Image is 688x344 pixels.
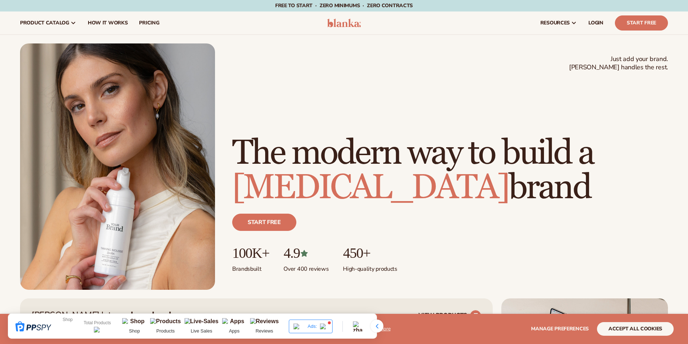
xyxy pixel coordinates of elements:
[232,136,668,205] h1: The modern way to build a brand
[232,261,269,273] p: Brands built
[615,15,668,31] a: Start Free
[14,326,391,332] p: By clicking "Accept All Cookies", you agree to the storing of cookies on your device to enhance s...
[232,167,508,209] span: [MEDICAL_DATA]
[597,322,674,336] button: accept all cookies
[133,11,165,34] a: pricing
[366,325,390,332] a: Learn More
[569,55,668,72] span: Just add your brand. [PERSON_NAME] handles the rest.
[343,245,397,261] p: 450+
[419,310,481,321] a: VIEW PRODUCTS
[82,11,134,34] a: How It Works
[531,322,589,336] button: Manage preferences
[232,214,296,231] a: Start free
[139,20,159,26] span: pricing
[283,261,329,273] p: Over 400 reviews
[531,325,589,332] span: Manage preferences
[14,11,82,34] a: product catalog
[583,11,609,34] a: LOGIN
[275,2,413,9] span: Free to start · ZERO minimums · ZERO contracts
[540,20,570,26] span: resources
[20,43,215,290] img: Female holding tanning mousse.
[283,245,329,261] p: 4.9
[535,11,583,34] a: resources
[327,19,361,27] img: logo
[88,20,128,26] span: How It Works
[232,245,269,261] p: 100K+
[588,20,603,26] span: LOGIN
[343,261,397,273] p: High-quality products
[20,20,69,26] span: product catalog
